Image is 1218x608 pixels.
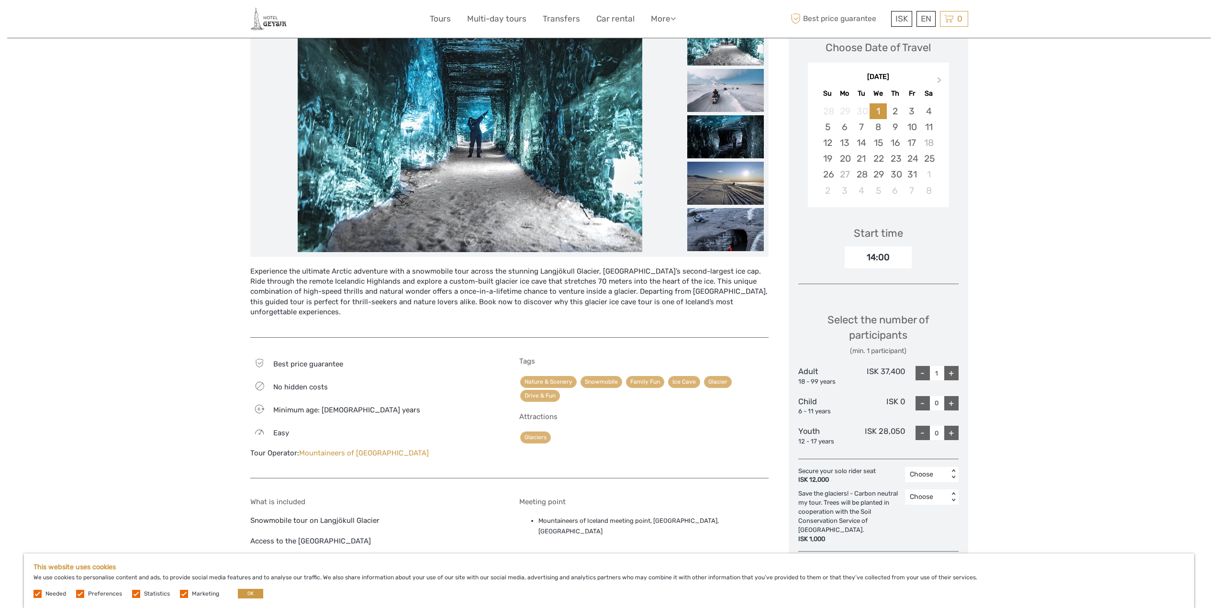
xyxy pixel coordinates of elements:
div: 6 - 11 years [798,407,852,416]
div: Mo [836,87,853,100]
div: Not available Monday, October 27th, 2025 [836,166,853,182]
a: Glacier [704,376,732,388]
div: Choose Wednesday, October 1st, 2025 [870,103,886,119]
span: 0 [956,14,964,23]
div: Choose Sunday, November 2nd, 2025 [819,183,836,199]
img: 3201a2b91a4c40f8ad358b0cdcce618f_main_slider.jpg [298,22,642,252]
div: ISK 0 [851,396,905,416]
span: No hidden costs [273,383,328,391]
div: Choose Wednesday, October 8th, 2025 [870,119,886,135]
h5: Tags [519,357,769,365]
a: Ice Cave [668,376,700,388]
label: Statistics [144,590,170,598]
div: Choose Tuesday, October 7th, 2025 [853,119,870,135]
div: ISK 28,050 [851,426,905,446]
div: Sa [920,87,937,100]
div: Su [819,87,836,100]
div: Choose [910,470,944,479]
div: 14:00 [845,246,912,268]
div: We [870,87,886,100]
img: 513f5a7f03c241658c33ef9152ec92bf_slider_thumbnail.jpg [687,69,764,112]
div: ISK 1,000 [798,535,900,544]
div: - [916,396,930,410]
label: Needed [45,590,66,598]
div: Tu [853,87,870,100]
a: More [651,12,676,26]
div: EN [916,11,936,27]
a: Snowmobile [581,376,622,388]
div: < > [949,492,957,502]
div: Th [887,87,904,100]
button: OK [238,589,263,598]
div: Choose Thursday, October 23rd, 2025 [887,151,904,166]
div: Choose Thursday, October 2nd, 2025 [887,103,904,119]
img: bf87e1b1ed39477d9d7f15b567942548_slider_thumbnail.jpg [687,115,764,158]
div: Choose Sunday, October 12th, 2025 [819,135,836,151]
div: Choose Thursday, November 6th, 2025 [887,183,904,199]
div: Youth [798,426,852,446]
img: 3201a2b91a4c40f8ad358b0cdcce618f_slider_thumbnail.jpg [687,22,764,66]
div: ISK 37,400 [851,366,905,386]
a: Transfers [543,12,580,26]
div: Save the glaciers! - Carbon neutral my tour. Trees will be planted in cooperation with the Soil C... [798,489,905,543]
img: 5c7f125806684e3ab1d8a91a04c98e8c_slider_thumbnail.jpg [687,208,764,251]
h5: What is included [250,497,500,506]
div: ISK 12,000 [798,475,876,485]
div: Choose Saturday, October 11th, 2025 [920,119,937,135]
a: Family Fun [626,376,664,388]
button: Next Month [933,75,948,90]
h5: This website uses cookies [34,563,1184,571]
div: - [916,426,930,440]
div: month 2025-10 [811,103,946,199]
div: We use cookies to personalise content and ads, to provide social media features and to analyse ou... [24,553,1194,608]
div: Choose Monday, October 6th, 2025 [836,119,853,135]
div: Choose Tuesday, November 4th, 2025 [853,183,870,199]
a: Multi-day tours [467,12,526,26]
div: Choose Wednesday, October 29th, 2025 [870,166,886,182]
div: Choose Friday, October 10th, 2025 [904,119,920,135]
div: Choose Wednesday, October 22nd, 2025 [870,151,886,166]
a: Glaciers [520,431,551,443]
span: Minimum age: [DEMOGRAPHIC_DATA] years [273,406,420,414]
div: Secure your solo rider seat [798,467,881,485]
div: Not available Saturday, October 18th, 2025 [920,135,937,151]
div: Not available Sunday, September 28th, 2025 [819,103,836,119]
div: Child [798,396,852,416]
div: Choose Wednesday, October 15th, 2025 [870,135,886,151]
div: Choose Tuesday, October 14th, 2025 [853,135,870,151]
div: 12 - 17 years [798,437,852,446]
div: Choose Friday, November 7th, 2025 [904,183,920,199]
div: Choose Monday, October 20th, 2025 [836,151,853,166]
span: Easy [273,429,289,437]
div: Not available Monday, September 29th, 2025 [836,103,853,119]
div: Choose Saturday, October 4th, 2025 [920,103,937,119]
div: Choose Wednesday, November 5th, 2025 [870,183,886,199]
div: Choose Sunday, October 5th, 2025 [819,119,836,135]
img: 53c36bdd2f264cdeab8a072268ee93ae_slider_thumbnail.jpg [687,162,764,205]
div: Choose Thursday, October 30th, 2025 [887,166,904,182]
div: Adult [798,366,852,386]
div: (min. 1 participant) [798,346,959,356]
div: Choose Thursday, October 9th, 2025 [887,119,904,135]
span: Best price guarantee [789,11,889,27]
span: Best price guarantee [273,360,343,368]
div: Experience the ultimate Arctic adventure with a snowmobile tour across the stunning Langjökull Gl... [250,266,769,328]
div: Choose Friday, October 17th, 2025 [904,135,920,151]
li: Mountaineers of Iceland meeting point, [GEOGRAPHIC_DATA], [GEOGRAPHIC_DATA] [538,516,769,537]
div: Choose [910,492,944,502]
div: Choose Thursday, October 16th, 2025 [887,135,904,151]
img: 2245-fc00950d-c906-46d7-b8c2-e740c3f96a38_logo_small.jpg [250,7,287,31]
div: Choose Tuesday, October 21st, 2025 [853,151,870,166]
h5: Meeting point [519,497,769,506]
div: Fr [904,87,920,100]
div: Choose Sunday, October 19th, 2025 [819,151,836,166]
div: Choose Monday, October 13th, 2025 [836,135,853,151]
span: ISK [895,14,908,23]
div: Choose Friday, October 31st, 2025 [904,166,920,182]
div: Choose Tuesday, October 28th, 2025 [853,166,870,182]
div: Start time [854,226,903,241]
label: Marketing [192,590,219,598]
div: + [944,426,959,440]
div: Choose Saturday, November 1st, 2025 [920,166,937,182]
a: Nature & Scenery [520,376,577,388]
